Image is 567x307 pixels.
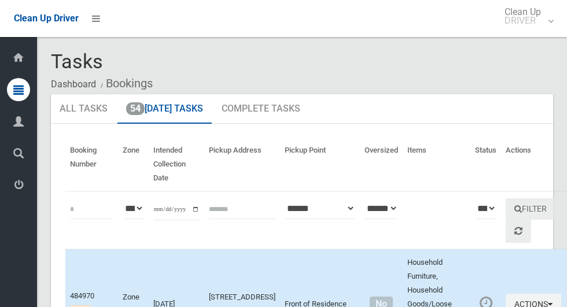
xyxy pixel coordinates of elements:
th: Pickup Address [204,138,280,191]
th: Items [403,138,470,191]
th: Booking Number [65,138,118,191]
li: Bookings [98,73,153,94]
a: Clean Up Driver [14,10,79,27]
th: Actions [501,138,566,191]
th: Zone [118,138,149,191]
a: 54[DATE] Tasks [117,94,212,124]
span: 54 [126,102,145,115]
button: Filter [506,198,555,220]
a: Complete Tasks [213,94,309,124]
span: Clean Up Driver [14,13,79,24]
small: DRIVER [505,16,541,25]
a: All Tasks [51,94,116,124]
th: Intended Collection Date [149,138,204,191]
th: Oversized [360,138,403,191]
span: Clean Up [499,8,553,25]
th: Status [470,138,501,191]
span: Tasks [51,50,103,73]
a: Dashboard [51,79,96,90]
th: Pickup Point [280,138,360,191]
